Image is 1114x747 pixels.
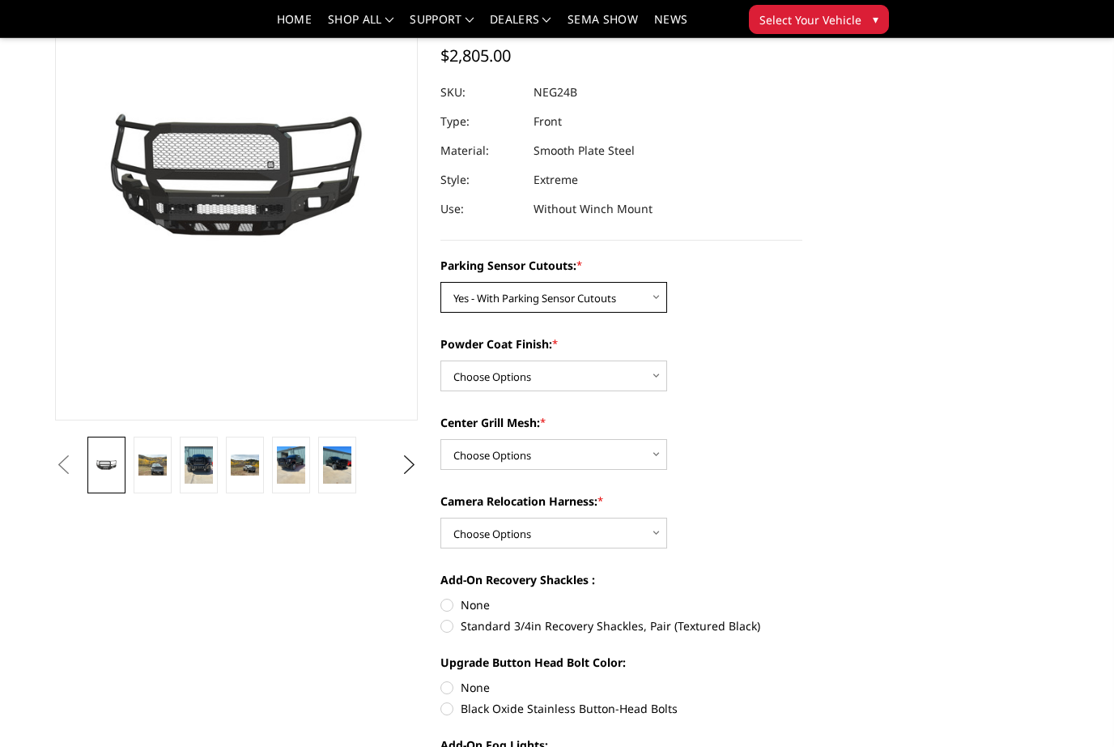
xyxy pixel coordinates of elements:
label: None [440,679,803,696]
img: 2024-2025 GMC 2500-3500 - Freedom Series - Extreme Front Bumper [277,446,305,484]
button: Next [397,453,421,477]
dt: Type: [440,107,521,136]
dd: Front [534,107,562,136]
dd: NEG24B [534,78,577,107]
label: Powder Coat Finish: [440,335,803,352]
button: Select Your Vehicle [749,5,889,34]
a: News [654,14,687,37]
img: 2024-2025 GMC 2500-3500 - Freedom Series - Extreme Front Bumper [323,446,351,484]
img: 2024-2025 GMC 2500-3500 - Freedom Series - Extreme Front Bumper [231,455,259,476]
label: Camera Relocation Harness: [440,493,803,510]
img: 2024-2025 GMC 2500-3500 - Freedom Series - Extreme Front Bumper [185,446,213,484]
label: Add-On Recovery Shackles : [440,571,803,588]
label: Standard 3/4in Recovery Shackles, Pair (Textured Black) [440,617,803,634]
a: Support [410,14,474,37]
a: SEMA Show [568,14,638,37]
a: Home [277,14,312,37]
button: Previous [51,453,75,477]
label: Black Oxide Stainless Button-Head Bolts [440,700,803,717]
span: Select Your Vehicle [759,11,861,28]
label: Center Grill Mesh: [440,414,803,431]
label: Upgrade Button Head Bolt Color: [440,654,803,671]
a: Dealers [490,14,551,37]
dd: Without Winch Mount [534,194,653,224]
img: 2024-2025 GMC 2500-3500 - Freedom Series - Extreme Front Bumper [138,455,167,476]
span: ▾ [873,11,878,28]
dt: Style: [440,165,521,194]
dt: Use: [440,194,521,224]
dd: Extreme [534,165,578,194]
label: Parking Sensor Cutouts: [440,257,803,274]
span: $2,805.00 [440,45,511,66]
label: None [440,596,803,613]
dd: Smooth Plate Steel [534,136,635,165]
dt: SKU: [440,78,521,107]
dt: Material: [440,136,521,165]
a: shop all [328,14,393,37]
